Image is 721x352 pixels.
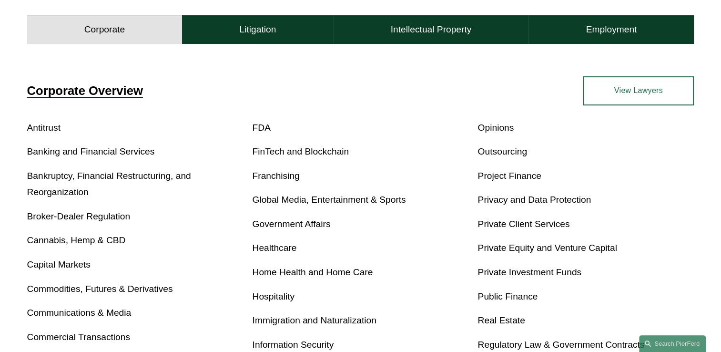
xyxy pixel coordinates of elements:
[477,267,581,277] a: Private Investment Funds
[477,315,525,325] a: Real Estate
[253,267,373,277] a: Home Health and Home Care
[84,24,125,35] h4: Corporate
[477,340,644,350] a: Regulatory Law & Government Contracts
[391,24,472,35] h4: Intellectual Property
[477,219,569,229] a: Private Client Services
[253,195,406,205] a: Global Media, Entertainment & Sports
[27,308,132,318] a: Communications & Media
[27,171,191,197] a: Bankruptcy, Financial Restructuring, and Reorganization
[586,24,637,35] h4: Employment
[477,195,591,205] a: Privacy and Data Protection
[477,291,538,301] a: Public Finance
[253,219,331,229] a: Government Affairs
[253,243,297,253] a: Healthcare
[239,24,276,35] h4: Litigation
[27,284,173,294] a: Commodities, Futures & Derivatives
[27,146,155,156] a: Banking and Financial Services
[583,76,694,105] a: View Lawyers
[27,259,91,269] a: Capital Markets
[253,291,295,301] a: Hospitality
[27,235,126,245] a: Cannabis, Hemp & CBD
[27,84,143,97] a: Corporate Overview
[477,123,514,133] a: Opinions
[253,171,300,181] a: Franchising
[27,332,130,342] a: Commercial Transactions
[253,315,376,325] a: Immigration and Naturalization
[253,146,349,156] a: FinTech and Blockchain
[27,211,131,221] a: Broker-Dealer Regulation
[477,171,541,181] a: Project Finance
[477,243,617,253] a: Private Equity and Venture Capital
[253,340,334,350] a: Information Security
[253,123,271,133] a: FDA
[639,335,706,352] a: Search this site
[477,146,527,156] a: Outsourcing
[27,123,61,133] a: Antitrust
